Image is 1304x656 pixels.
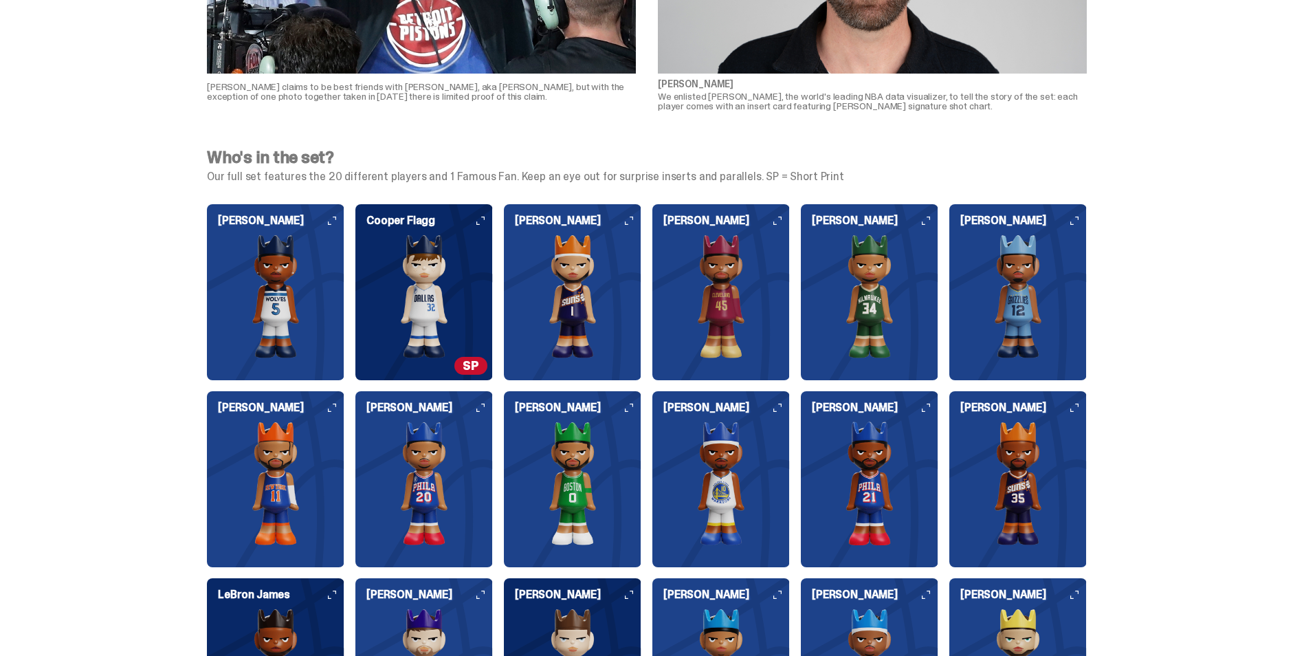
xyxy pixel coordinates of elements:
img: card image [355,422,493,545]
p: Our full set features the 20 different players and 1 Famous Fan. Keep an eye out for surprise ins... [207,171,1087,182]
p: We enlisted [PERSON_NAME], the world's leading NBA data visualizer, to tell the story of the set:... [658,91,1087,111]
h6: [PERSON_NAME] [515,215,641,226]
img: card image [355,234,493,358]
p: [PERSON_NAME] claims to be best friends with [PERSON_NAME], aka [PERSON_NAME], but with the excep... [207,82,636,101]
img: card image [949,422,1087,545]
h6: [PERSON_NAME] [218,402,344,413]
h6: [PERSON_NAME] [960,589,1087,600]
span: SP [454,357,487,375]
img: card image [652,422,790,545]
img: card image [652,234,790,358]
h6: [PERSON_NAME] [663,215,790,226]
img: card image [504,234,641,358]
h6: [PERSON_NAME] [812,402,938,413]
img: card image [207,234,344,358]
img: card image [207,422,344,545]
p: [PERSON_NAME] [658,79,1087,89]
h6: Cooper Flagg [366,215,493,226]
h6: [PERSON_NAME] [960,215,1087,226]
h6: [PERSON_NAME] [366,402,493,413]
h6: [PERSON_NAME] [218,215,344,226]
img: card image [801,234,938,358]
h6: [PERSON_NAME] [515,589,641,600]
h6: [PERSON_NAME] [663,589,790,600]
h6: [PERSON_NAME] [366,589,493,600]
img: card image [949,234,1087,358]
img: card image [801,422,938,545]
h6: [PERSON_NAME] [812,589,938,600]
h6: [PERSON_NAME] [812,215,938,226]
h6: [PERSON_NAME] [515,402,641,413]
h6: LeBron James [218,589,344,600]
h6: [PERSON_NAME] [960,402,1087,413]
h4: Who's in the set? [207,149,1087,166]
h6: [PERSON_NAME] [663,402,790,413]
img: card image [504,422,641,545]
